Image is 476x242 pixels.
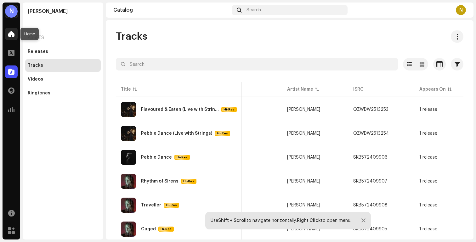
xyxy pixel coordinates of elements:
[419,107,437,112] div: 1 release
[353,155,388,160] div: SKB572409906
[25,87,101,99] re-m-nav-item: Ringtones
[353,131,389,136] div: QZWDW2513254
[419,155,475,160] span: 1 release
[28,63,43,68] div: Tracks
[116,30,147,43] span: Tracks
[419,131,475,136] span: 1 release
[287,179,343,183] span: Nina Kohout
[419,107,475,112] span: 1 release
[28,77,43,82] div: Videos
[121,102,136,117] img: d3f0c0be-5e90-438d-8bde-c8b990b7be6d
[419,179,437,183] div: 1 release
[287,203,320,207] div: [PERSON_NAME]
[121,198,136,213] img: 5dd27815-4b6e-44ad-b5d0-8631ef84c385
[456,5,466,15] div: N
[121,126,136,141] img: d3f0c0be-5e90-438d-8bde-c8b990b7be6d
[419,203,475,207] span: 1 release
[141,203,161,207] div: Traveller
[164,203,178,207] span: Hi-Res
[287,86,313,93] div: Artist Name
[353,107,388,112] div: QZWDW2513253
[215,131,229,136] span: Hi-Res
[419,86,446,93] div: Appears On
[287,107,320,112] div: [PERSON_NAME]
[25,45,101,58] re-m-nav-item: Releases
[121,222,136,237] img: 5dd27815-4b6e-44ad-b5d0-8631ef84c385
[419,227,437,231] div: 1 release
[353,179,387,183] div: SKB572409907
[141,107,219,112] div: Flavoured & Eaten (Live with Strings)
[121,174,136,189] img: 5dd27815-4b6e-44ad-b5d0-8631ef84c385
[419,203,437,207] div: 1 release
[211,218,351,223] div: Use to navigate horizontally, to open menu.
[175,155,189,160] span: Hi-Res
[28,91,50,96] div: Ringtones
[25,30,101,45] re-a-nav-header: Assets
[287,107,343,112] span: Nina Kohout
[297,218,321,223] strong: Right Click
[141,227,156,231] div: Caged
[353,227,387,231] div: SKB572409905
[159,227,173,231] span: Hi-Res
[419,131,437,136] div: 1 release
[116,58,398,70] input: Search
[353,203,388,207] div: SKB572409908
[141,179,178,183] div: Rhythm of Sirens
[25,73,101,86] re-m-nav-item: Videos
[419,227,475,231] span: 1 release
[28,49,48,54] div: Releases
[287,155,320,160] div: [PERSON_NAME]
[25,59,101,72] re-m-nav-item: Tracks
[287,155,343,160] span: Nina Kohout
[246,8,261,13] span: Search
[287,203,343,207] span: Nina Kohout
[5,5,18,18] div: N
[419,155,437,160] div: 1 release
[287,131,343,136] span: Nina Kohout
[121,86,131,93] div: Title
[182,179,196,183] span: Hi-Res
[141,155,172,160] div: Pebble Dance
[419,179,475,183] span: 1 release
[218,218,246,223] strong: Shift + Scroll
[113,8,229,13] div: Catalog
[222,107,236,112] span: Hi-Res
[141,131,212,136] div: Pebble Dance (Live with Strings)
[121,150,136,165] img: b46e5e91-fec6-482d-8bb9-f9e2e512ccda
[287,179,320,183] div: [PERSON_NAME]
[287,131,320,136] div: [PERSON_NAME]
